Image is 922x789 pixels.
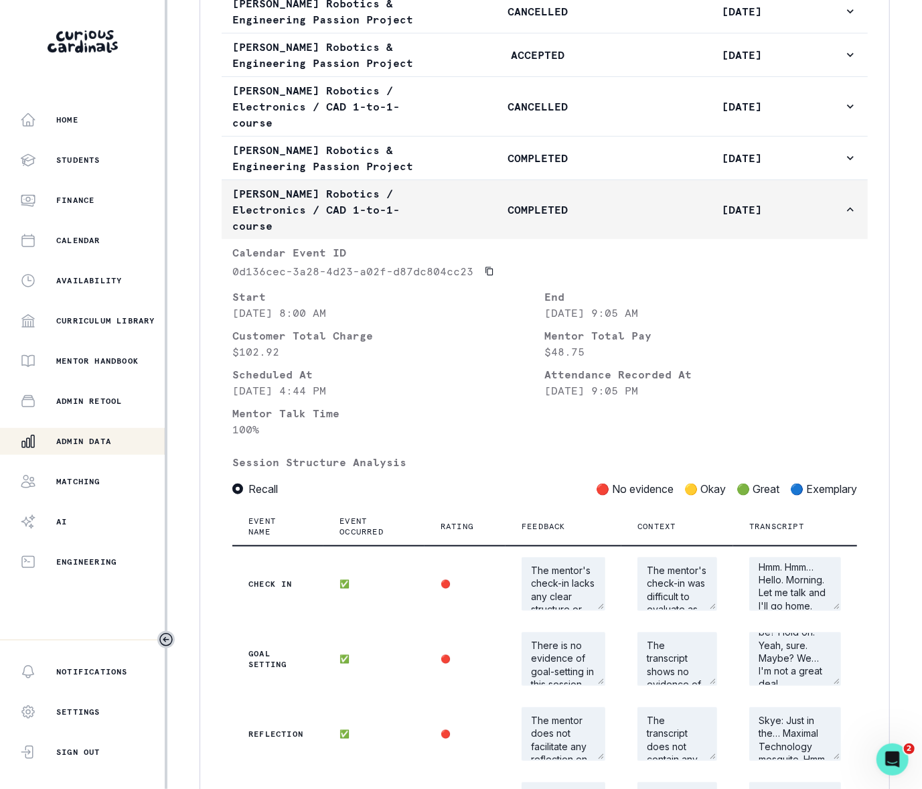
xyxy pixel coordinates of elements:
p: Event occurred [339,516,392,537]
p: Notifications [56,666,128,677]
p: Admin Retool [56,396,122,407]
textarea: There is no evidence of goal-setting in this session. The mentor's speech appears fragmented and ... [522,632,605,686]
p: 🔴 [441,579,489,589]
p: ✅ [339,654,408,664]
p: [DATE] [640,47,844,63]
p: [DATE] 4:44 PM [232,382,545,399]
p: [PERSON_NAME] Robotics & Engineering Passion Project [232,39,436,71]
p: Mentor Handbook [56,356,139,366]
p: [DATE] 9:05 AM [545,305,858,321]
button: [PERSON_NAME] Robotics / Electronics / CAD 1-to-1-courseCOMPLETED[DATE] [222,180,868,239]
p: 100 % [232,421,545,437]
p: [PERSON_NAME] Robotics & Engineering Passion Project [232,142,436,174]
p: Calendar Event ID [232,244,857,261]
p: Home [56,115,78,125]
p: [DATE] [640,98,844,115]
p: 0d136cec-3a28-4d23-a02f-d87dc804cc23 [232,263,473,279]
p: Availability [56,275,122,286]
img: Curious Cardinals Logo [48,30,118,53]
p: 🔴 [441,654,489,664]
p: Engineering [56,557,117,567]
p: Finance [56,195,94,206]
textarea: The transcript does not contain any identifiable reflection on progress, learning achievements, o... [637,707,717,761]
textarea: The mentor's check-in was difficult to evaluate as the transcript appears to contain fragmented, ... [637,557,717,611]
p: $48.75 [545,344,858,360]
p: Scheduled At [232,366,545,382]
p: COMPLETED [436,202,639,218]
p: Rating [441,521,473,532]
textarea: The mentor does not facilitate any reflection on progress or learning during the session. The dis... [522,707,605,761]
p: Event Name [248,516,291,537]
p: Matching [56,476,100,487]
p: $102.92 [232,344,545,360]
p: 🔴 [441,729,489,739]
p: Sign Out [56,747,100,758]
p: Check In [248,579,307,589]
p: 🔴 No evidence [596,481,674,497]
textarea: Skye: Just in the… Maximal Technology mosquito. Hmm. Hmm. Hmm. They agree, the location of these,... [749,632,841,686]
p: AI [56,516,67,527]
p: Start [232,289,545,305]
p: Attendance Recorded At [545,366,858,382]
button: [PERSON_NAME] Robotics / Electronics / CAD 1-to-1-courseCANCELLED[DATE] [222,77,868,136]
p: Customer Total Charge [232,328,545,344]
textarea: Skye: Just in the… Maximal Technology mosquito. Hmm. Hmm. Hmm. They agree, the location of these,... [749,557,841,611]
p: [PERSON_NAME] Robotics / Electronics / CAD 1-to-1-course [232,82,436,131]
p: 🔵 Exemplary [790,481,857,497]
button: [PERSON_NAME] Robotics & Engineering Passion ProjectCOMPLETED[DATE] [222,137,868,180]
p: [PERSON_NAME] Robotics / Electronics / CAD 1-to-1-course [232,186,436,234]
p: [DATE] [640,202,844,218]
p: Feedback [522,521,566,532]
p: 🟡 Okay [684,481,726,497]
p: ACCEPTED [436,47,639,63]
textarea: Skye: Just in the… Maximal Technology mosquito. Hmm. Hmm. Hmm. They agree, the location of these,... [749,707,841,761]
iframe: Intercom live chat [876,743,909,776]
p: Goal setting [248,648,307,670]
p: Context [637,521,676,532]
p: Calendar [56,235,100,246]
p: Mentor Total Pay [545,328,858,344]
button: [PERSON_NAME] Robotics & Engineering Passion ProjectACCEPTED[DATE] [222,33,868,76]
p: [DATE] 8:00 AM [232,305,545,321]
p: [DATE] [640,3,844,19]
p: Mentor Talk Time [232,405,545,421]
p: CANCELLED [436,98,639,115]
p: Reflection [248,729,307,739]
p: Transcript [749,521,804,532]
p: 🟢 Great [737,481,779,497]
p: CANCELLED [436,3,639,19]
p: ✅ [339,579,408,589]
textarea: The mentor's check-in lacks any clear structure or meaningful engagement with the student. While ... [522,557,605,611]
textarea: The transcript shows no evidence of the mentor establishing or discussing any goals or objectives... [637,632,717,686]
p: Curriculum Library [56,315,155,326]
button: Copied to clipboard [479,261,500,282]
span: 2 [904,743,915,754]
p: Session Structure Analysis [232,454,857,470]
span: Recall [248,481,278,497]
p: End [545,289,858,305]
p: [DATE] [640,150,844,166]
p: Admin Data [56,436,111,447]
p: Settings [56,707,100,717]
p: ✅ [339,729,408,739]
button: Toggle sidebar [157,631,175,648]
p: [DATE] 9:05 PM [545,382,858,399]
p: COMPLETED [436,150,639,166]
p: Students [56,155,100,165]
